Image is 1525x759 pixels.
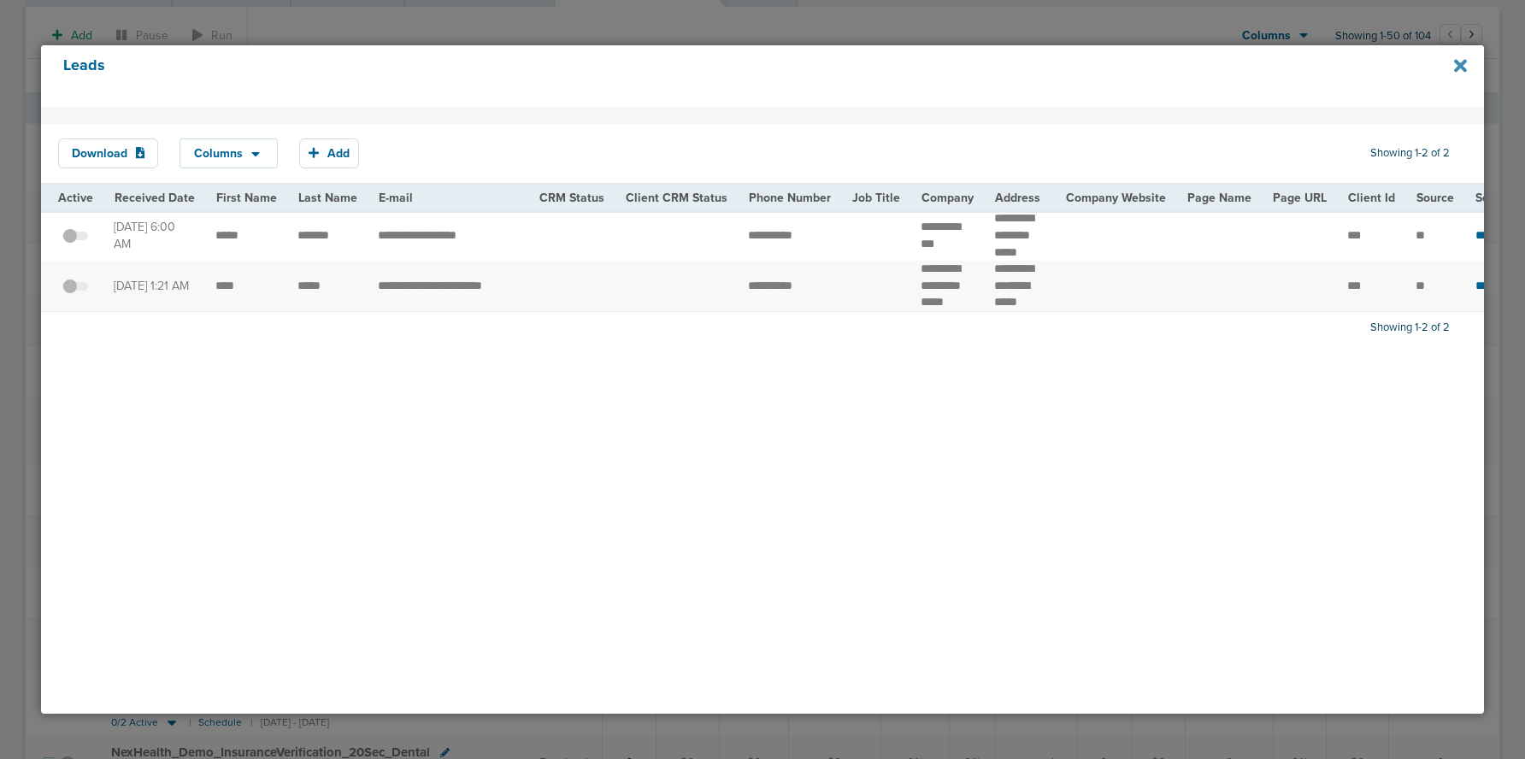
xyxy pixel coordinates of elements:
th: Address [984,185,1055,211]
h4: Leads [63,56,1327,96]
th: Job Title [841,185,910,211]
td: [DATE] 6:00 AM [103,210,205,261]
span: Active [58,191,93,205]
button: Download [58,138,159,168]
span: Showing 1-2 of 2 [1370,321,1450,335]
th: Client CRM Status [615,185,738,211]
span: Columns [194,148,243,160]
th: Company Website [1055,185,1176,211]
span: CRM Status [539,191,604,205]
span: Received Date [115,191,195,205]
th: Page Name [1176,185,1262,211]
button: Add [299,138,359,168]
span: E-mail [379,191,413,205]
span: Showing 1-2 of 2 [1370,146,1450,161]
span: Phone Number [749,191,831,205]
span: Add [327,146,350,161]
span: Page URL [1273,191,1327,205]
th: Company [910,185,984,211]
span: Last Name [298,191,357,205]
span: Source [1416,191,1454,205]
span: First Name [216,191,277,205]
td: [DATE] 1:21 AM [103,261,205,311]
span: Client Id [1348,191,1395,205]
